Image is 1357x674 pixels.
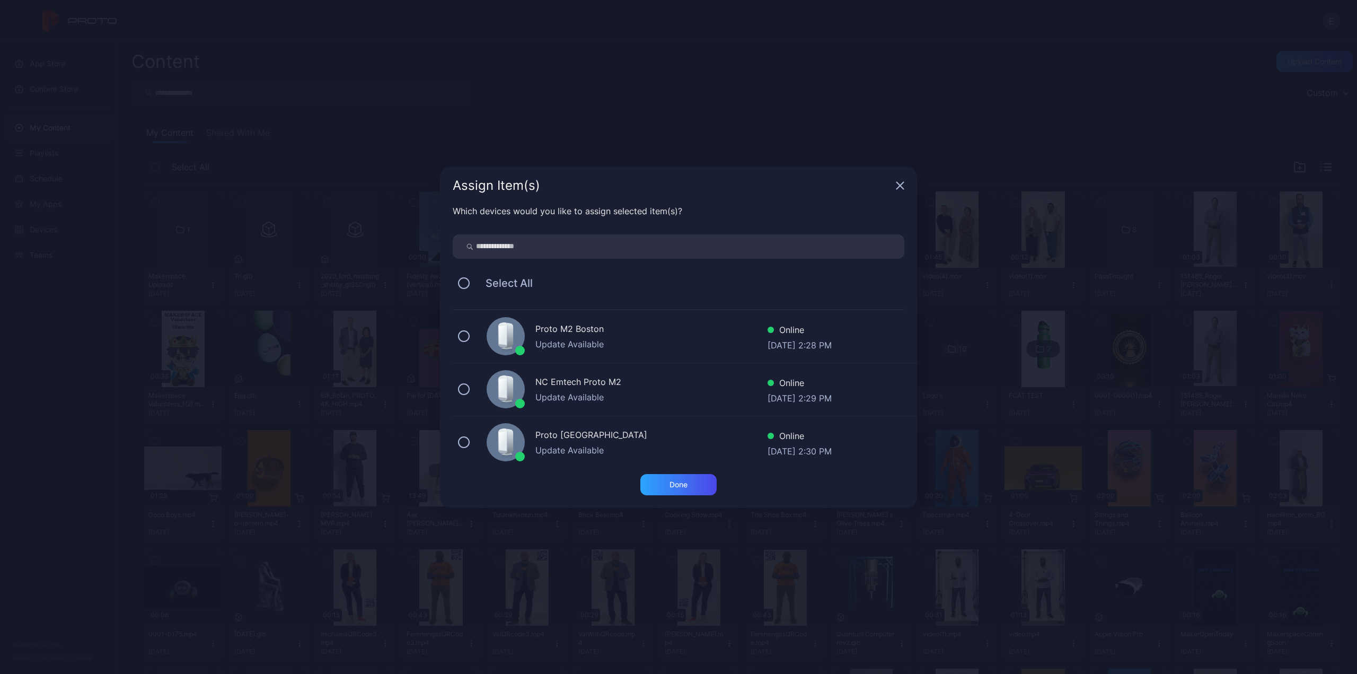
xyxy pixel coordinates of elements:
div: [DATE] 2:30 PM [768,445,832,456]
div: Proto [GEOGRAPHIC_DATA] [535,428,768,444]
button: Done [640,474,717,495]
div: Update Available [535,444,768,457]
div: Update Available [535,391,768,404]
div: Online [768,430,832,445]
div: Done [669,480,688,489]
div: Update Available [535,338,768,351]
div: Online [768,323,832,339]
div: [DATE] 2:28 PM [768,339,832,349]
div: [DATE] 2:29 PM [768,392,832,402]
div: Which devices would you like to assign selected item(s)? [453,205,904,217]
div: NC Emtech Proto M2 [535,375,768,391]
div: Proto M2 Boston [535,322,768,338]
div: Assign Item(s) [453,179,892,192]
span: Select All [475,277,533,290]
div: Online [768,377,832,392]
